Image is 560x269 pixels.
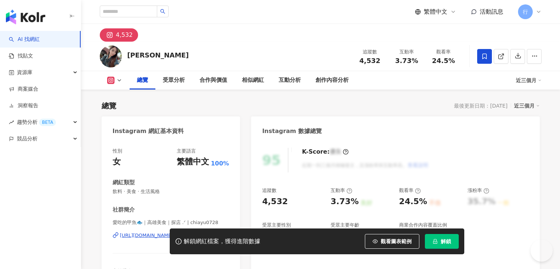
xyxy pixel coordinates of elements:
span: lock [433,239,438,244]
div: 互動率 [331,187,352,194]
div: 商業合作內容覆蓋比例 [399,222,447,228]
div: 追蹤數 [356,48,384,56]
div: 近三個月 [516,74,542,86]
div: Instagram 網紅基本資料 [113,127,184,135]
div: 性別 [113,148,122,154]
div: 女 [113,156,121,168]
div: 近三個月 [514,101,540,111]
span: search [160,9,165,14]
button: 4,532 [100,28,138,42]
div: 4,532 [262,196,288,207]
div: 主要語言 [177,148,196,154]
div: 繁體中文 [177,156,209,168]
span: 繁體中文 [424,8,447,16]
div: 受眾分析 [163,76,185,85]
div: 總覽 [102,101,116,111]
a: searchAI 找網紅 [9,36,40,43]
a: 洞察報告 [9,102,38,109]
button: 解鎖 [425,234,459,249]
div: 觀看率 [430,48,458,56]
span: 行 [523,8,528,16]
div: BETA [39,119,56,126]
span: 飲料 · 美食 · 生活風格 [113,188,229,195]
div: 最後更新日期：[DATE] [454,103,507,109]
div: Instagram 數據總覽 [262,127,322,135]
div: [PERSON_NAME] [127,50,189,60]
a: 找貼文 [9,52,33,60]
span: 資源庫 [17,64,32,81]
button: 觀看圖表範例 [365,234,419,249]
div: 互動率 [393,48,421,56]
img: KOL Avatar [100,45,122,67]
div: 觀看率 [399,187,421,194]
span: 4,532 [359,57,380,64]
span: 競品分析 [17,130,38,147]
span: rise [9,120,14,125]
div: 漲粉率 [468,187,489,194]
div: 解鎖網紅檔案，獲得進階數據 [184,238,260,245]
div: 24.5% [399,196,427,207]
div: 3.73% [331,196,359,207]
span: 愛吃的甲魚🐟｜高雄美食｜探店 .ᐟ | chiayu0728 [113,219,229,226]
div: 追蹤數 [262,187,277,194]
span: 活動訊息 [480,8,503,15]
div: 總覽 [137,76,148,85]
div: K-Score : [302,148,349,156]
div: 4,532 [116,30,133,40]
div: 受眾主要性別 [262,222,291,228]
span: 100% [211,160,229,168]
span: 趨勢分析 [17,114,56,130]
div: 合作與價值 [200,76,227,85]
div: 相似網紅 [242,76,264,85]
span: 3.73% [395,57,418,64]
span: 觀看圖表範例 [381,238,412,244]
img: logo [6,10,45,24]
div: 互動分析 [279,76,301,85]
a: 商案媒合 [9,85,38,93]
div: 創作內容分析 [316,76,349,85]
div: 社群簡介 [113,206,135,214]
span: 解鎖 [441,238,451,244]
span: 24.5% [432,57,455,64]
div: 網紅類型 [113,179,135,186]
div: 受眾主要年齡 [331,222,359,228]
